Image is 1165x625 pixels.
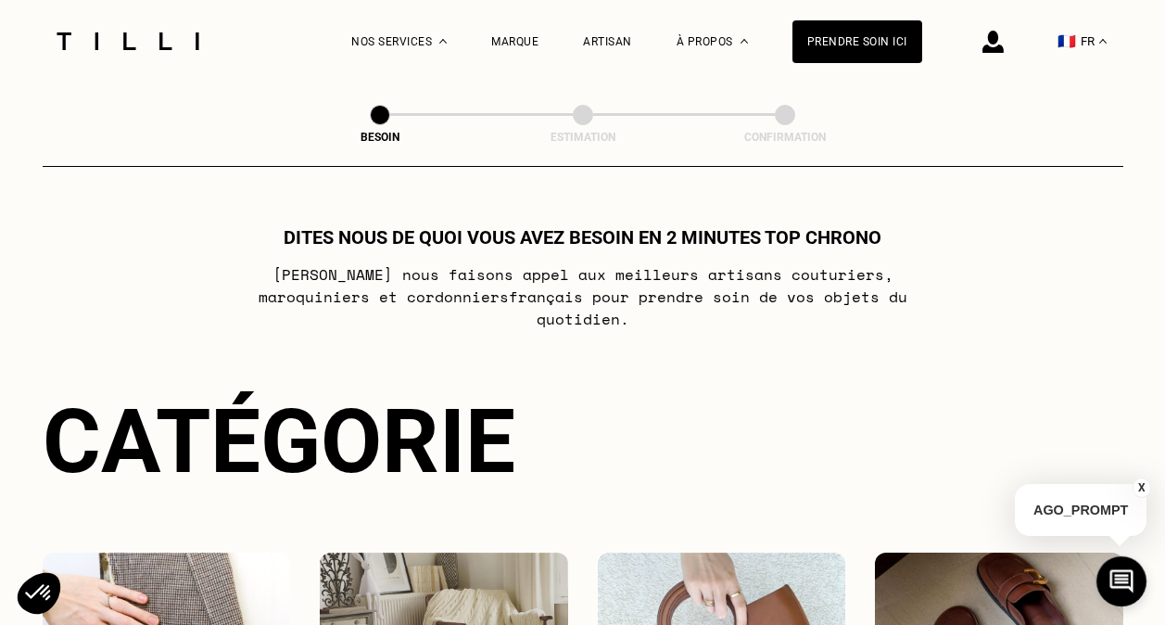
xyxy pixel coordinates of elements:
a: Prendre soin ici [792,20,922,63]
p: [PERSON_NAME] nous faisons appel aux meilleurs artisans couturiers , maroquiniers et cordonniers ... [215,263,950,330]
a: Marque [491,35,538,48]
img: icône connexion [982,31,1004,53]
p: AGO_PROMPT [1015,484,1146,536]
div: Besoin [287,131,473,144]
button: X [1133,478,1151,498]
span: 🇫🇷 [1057,32,1076,50]
h1: Dites nous de quoi vous avez besoin en 2 minutes top chrono [284,226,881,249]
div: Confirmation [692,131,878,144]
div: Estimation [490,131,676,144]
img: menu déroulant [1099,39,1107,44]
div: Catégorie [43,389,1123,493]
img: Menu déroulant à propos [741,39,748,44]
img: Logo du service de couturière Tilli [50,32,206,50]
img: Menu déroulant [439,39,447,44]
a: Artisan [583,35,632,48]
